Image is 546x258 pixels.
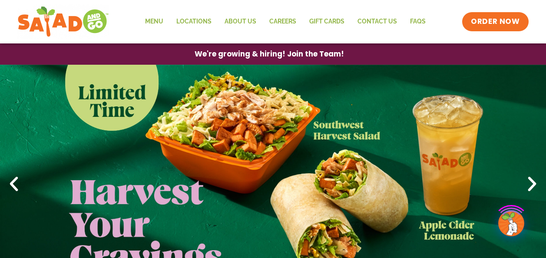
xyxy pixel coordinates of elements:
[471,17,520,27] span: ORDER NOW
[218,12,263,32] a: About Us
[4,175,23,194] div: Previous slide
[170,12,218,32] a: Locations
[404,12,432,32] a: FAQs
[195,50,344,58] span: We're growing & hiring! Join the Team!
[17,4,109,39] img: new-SAG-logo-768×292
[462,12,528,31] a: ORDER NOW
[263,12,303,32] a: Careers
[139,12,170,32] a: Menu
[303,12,351,32] a: GIFT CARDS
[139,12,432,32] nav: Menu
[523,175,542,194] div: Next slide
[351,12,404,32] a: Contact Us
[182,44,357,64] a: We're growing & hiring! Join the Team!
